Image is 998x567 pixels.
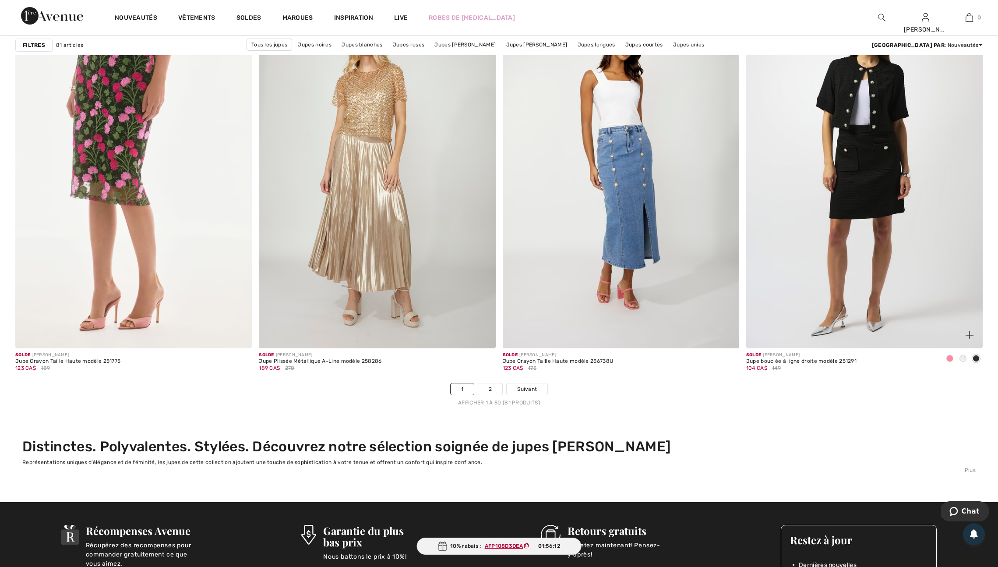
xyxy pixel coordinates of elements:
[438,542,447,551] img: Gift.svg
[115,14,157,23] a: Nouveautés
[323,525,433,548] h3: Garantie du plus bas prix
[451,383,474,395] a: 1
[15,383,983,407] nav: Page navigation
[941,501,989,523] iframe: Ouvre un widget dans lequel vous pouvez chatter avec l’un de nos agents
[15,399,983,407] div: Afficher 1 à 50 (81 produits)
[21,7,83,25] img: 1ère Avenue
[416,538,582,555] div: 10% rabais :
[259,352,381,358] div: [PERSON_NAME]
[86,541,193,558] p: Récupérez des recompenses pour commander gratuitement ce que vous aimez.
[943,352,956,366] div: Pink
[15,358,120,365] div: Jupe Crayon Taille Haute modèle 251775
[259,365,280,371] span: 189 CA$
[61,525,79,545] img: Récompenses Avenue
[966,12,973,23] img: Mon panier
[517,385,537,393] span: Suivant
[977,14,981,21] span: 0
[922,12,929,23] img: Mes infos
[922,13,929,21] a: Se connecter
[621,39,667,50] a: Jupes courtes
[334,14,373,23] span: Inspiration
[790,534,927,546] h3: Restez à jour
[503,352,518,358] span: Solde
[247,39,292,51] a: Tous les jupes
[746,358,857,365] div: Jupe bouclée à ligne droite modèle 251291
[236,14,261,23] a: Soldes
[966,331,973,339] img: plus_v2.svg
[22,466,976,474] div: Plus
[528,364,536,372] span: 175
[568,541,672,558] p: Achetez maintenant! Pensez-y après!
[669,39,709,50] a: Jupes unies
[259,352,274,358] span: Solde
[772,364,781,372] span: 149
[23,41,45,49] strong: Filtres
[285,364,295,372] span: 270
[956,352,970,366] div: Off White
[86,525,193,536] h3: Récompenses Avenue
[259,358,381,365] div: Jupe Plissée Métallique A-Line modèle 258286
[293,39,336,50] a: Jupes noires
[301,525,316,545] img: Garantie du plus bas prix
[746,352,857,358] div: [PERSON_NAME]
[503,365,523,371] span: 123 CA$
[538,542,560,550] span: 01:56:12
[282,14,313,23] a: Marques
[388,39,429,50] a: Jupes roses
[485,543,523,549] ins: AFP108D3DEA
[15,365,36,371] span: 123 CA$
[15,352,120,358] div: [PERSON_NAME]
[22,438,976,455] h2: Distinctes. Polyvalentes. Stylées. Découvrez notre sélection soignée de jupes [PERSON_NAME]
[394,13,408,22] a: Live
[568,525,672,536] h3: Retours gratuits
[478,383,502,395] a: 2
[541,525,561,545] img: Retours gratuits
[904,25,947,34] div: [PERSON_NAME]
[22,458,976,466] div: Représentations uniques d’élégance et de féminité, les jupes de cette collection ajoutent une tou...
[872,41,983,49] div: : Nouveautés
[878,12,885,23] img: recherche
[178,14,215,23] a: Vêtements
[970,352,983,366] div: Black
[430,39,500,50] a: Jupes [PERSON_NAME]
[41,364,50,372] span: 189
[872,42,945,48] strong: [GEOGRAPHIC_DATA] par
[502,39,572,50] a: Jupes [PERSON_NAME]
[948,12,991,23] a: 0
[503,352,614,358] div: [PERSON_NAME]
[573,39,620,50] a: Jupes longues
[503,358,614,365] div: Jupe Crayon Taille Haute modèle 256738U
[337,39,387,50] a: Jupes blanches
[746,365,767,371] span: 104 CA$
[746,352,762,358] span: Solde
[56,41,83,49] span: 81 articles
[429,13,515,22] a: Robes de [MEDICAL_DATA]
[507,383,547,395] a: Suivant
[15,352,31,358] span: Solde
